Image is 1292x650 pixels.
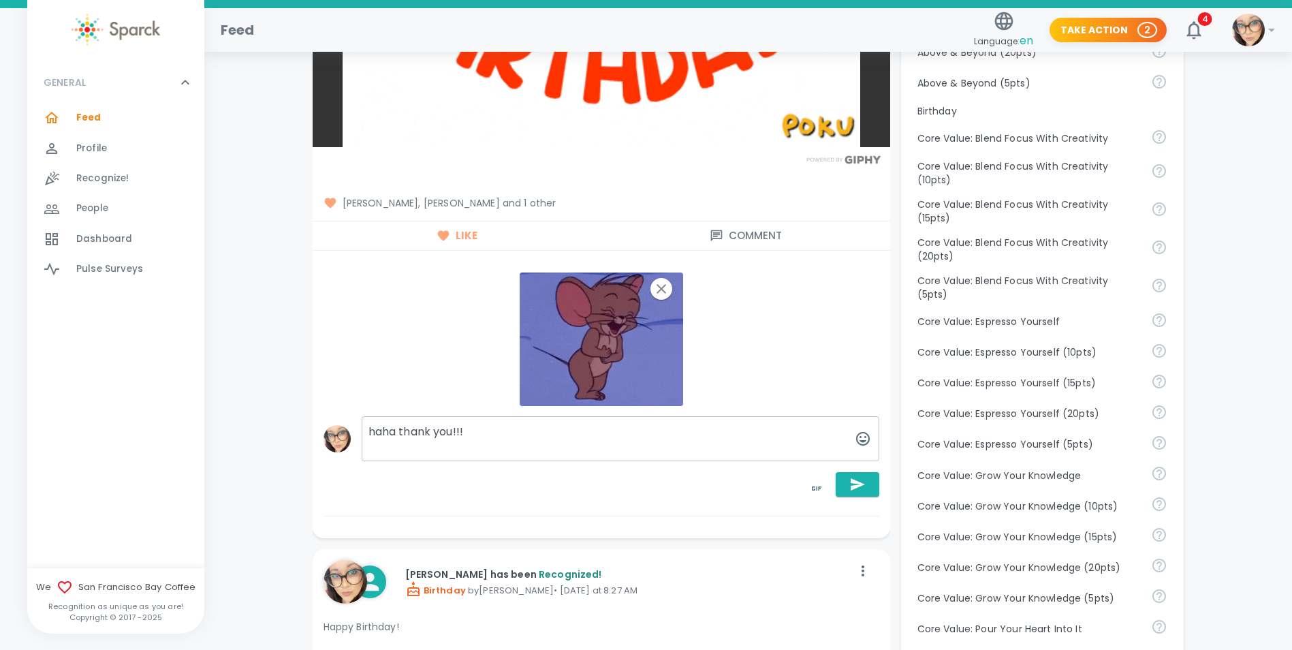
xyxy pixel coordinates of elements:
p: Birthday [917,104,1168,118]
p: Core Value: Espresso Yourself (20pts) [917,407,1141,420]
p: by [PERSON_NAME] • [DATE] at 8:27 AM [405,581,852,598]
p: Core Value: Blend Focus With Creativity (10pts) [917,159,1141,187]
svg: Achieve goals today and innovate for tomorrow [1151,129,1167,145]
svg: Come to work to make a difference in your own way [1151,619,1167,635]
svg: Achieve goals today and innovate for tomorrow [1151,277,1167,294]
svg: Share your voice and your ideas [1151,404,1167,420]
svg: Follow your curiosity and learn together [1151,465,1167,482]
p: Core Value: Blend Focus With Creativity (15pts) [917,198,1141,225]
p: Core Value: Blend Focus With Creativity [917,131,1141,145]
span: Recognized! [539,568,602,581]
p: [PERSON_NAME] has been [405,568,852,581]
textarea: haha thank you!!! [362,416,879,461]
svg: Achieve goals today and innovate for tomorrow [1151,163,1167,179]
a: Recognize! [27,164,204,194]
svg: Follow your curiosity and learn together [1151,527,1167,543]
p: Core Value: Pour Your Heart Into It [917,622,1141,636]
p: Core Value: Grow Your Knowledge (15pts) [917,530,1141,544]
a: Pulse Surveys [27,254,204,284]
h1: Feed [221,19,255,41]
a: Sparck logo [27,14,204,46]
span: Feed [76,111,101,125]
img: Picture of Favi [1232,14,1265,46]
p: Happy Birthday! [324,620,879,634]
img: Picture of Favi Ruiz [324,425,351,452]
span: Dashboard [76,232,132,246]
p: Core Value: Espresso Yourself (15pts) [917,376,1141,390]
button: toggle password visibility [800,472,833,505]
div: GENERAL [27,62,204,103]
a: People [27,194,204,223]
p: 2 [1144,23,1150,37]
p: Core Value: Grow Your Knowledge [917,469,1141,482]
span: Language: [974,32,1033,50]
span: Recognize! [76,172,129,185]
img: Picture of Favi Ruiz [324,560,367,604]
button: Comment [601,221,890,250]
img: Sparck logo [72,14,160,46]
svg: Achieve goals today and innovate for tomorrow [1151,201,1167,217]
button: Take Action 2 [1050,18,1167,43]
p: Core Value: Grow Your Knowledge (5pts) [917,591,1141,605]
span: Profile [76,142,107,155]
div: GENERAL [27,103,204,290]
p: Core Value: Espresso Yourself [917,315,1141,328]
p: Recognition as unique as you are! [27,601,204,612]
img: Powered by GIPHY [803,155,885,164]
svg: Share your voice and your ideas [1151,435,1167,451]
p: Above & Beyond (5pts) [917,76,1141,90]
svg: Achieve goals today and innovate for tomorrow [1151,239,1167,256]
p: Core Value: Blend Focus With Creativity (20pts) [917,236,1141,263]
a: Profile [27,134,204,164]
p: Core Value: Blend Focus With Creativity (5pts) [917,274,1141,301]
span: Pulse Surveys [76,262,143,276]
svg: For going above and beyond! [1151,74,1167,90]
span: en [1020,33,1033,48]
span: We San Francisco Bay Coffee [27,579,204,595]
img: Gif from Giphy [520,273,683,406]
svg: Follow your curiosity and learn together [1151,496,1167,512]
button: 4 [1178,14,1210,46]
span: People [76,202,108,215]
p: GENERAL [44,76,86,89]
svg: Share your voice and your ideas [1151,312,1167,328]
button: Language:en [968,6,1039,55]
p: Copyright © 2017 - 2025 [27,612,204,623]
p: Core Value: Espresso Yourself (10pts) [917,345,1141,359]
svg: Follow your curiosity and learn together [1151,557,1167,574]
span: Birthday [405,584,466,597]
svg: Follow your curiosity and learn together [1151,588,1167,604]
span: 4 [1198,12,1212,26]
a: Dashboard [27,224,204,254]
button: Like [313,221,601,250]
span: [PERSON_NAME], [PERSON_NAME] and 1 other [324,196,879,210]
svg: Share your voice and your ideas [1151,373,1167,390]
p: Core Value: Grow Your Knowledge (20pts) [917,561,1141,574]
p: Core Value: Grow Your Knowledge (10pts) [917,499,1141,513]
a: Feed [27,103,204,133]
svg: Share your voice and your ideas [1151,343,1167,359]
p: Core Value: Espresso Yourself (5pts) [917,437,1141,451]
